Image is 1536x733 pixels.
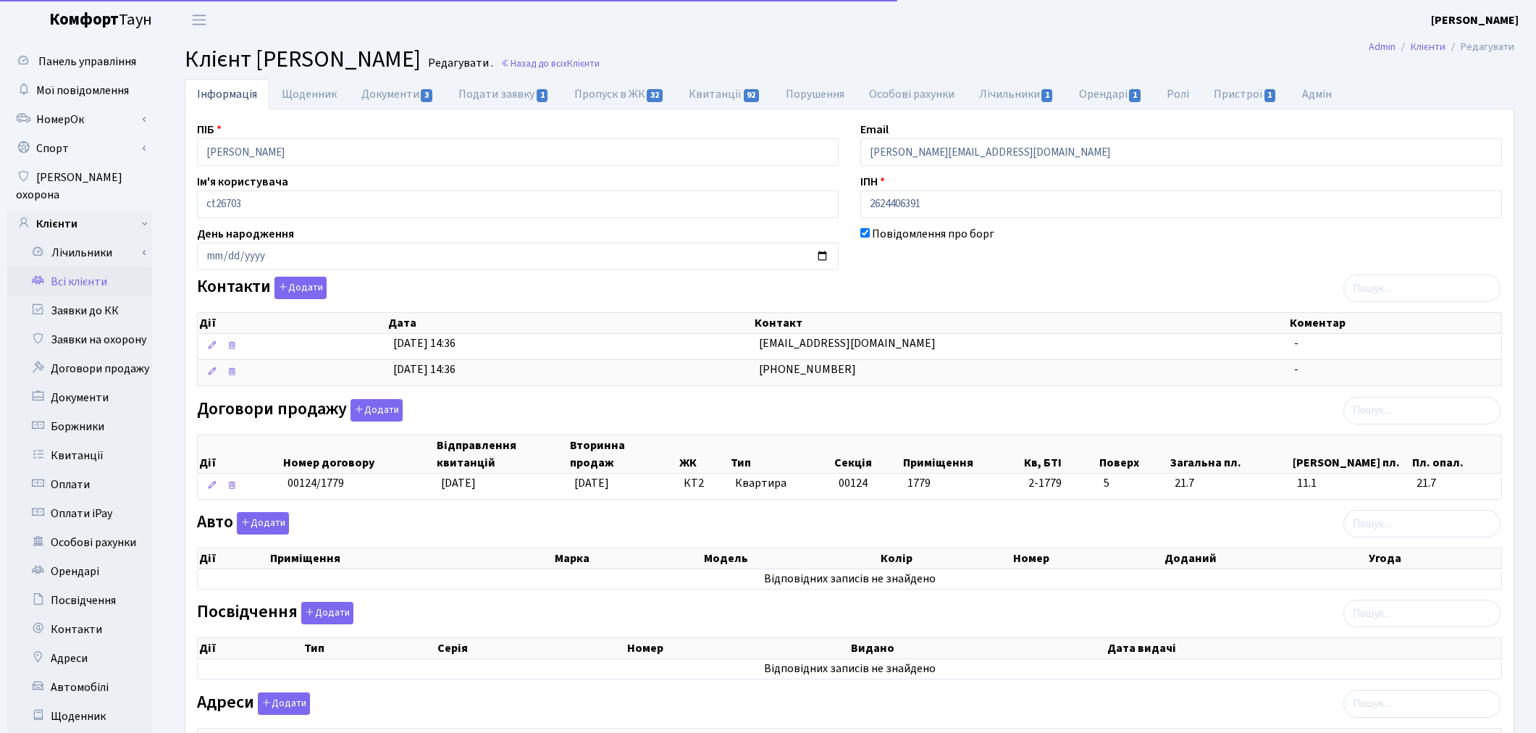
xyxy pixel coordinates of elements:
a: [PERSON_NAME] охорона [7,163,152,209]
span: 00124 [839,475,868,491]
a: Адмін [1290,79,1344,109]
input: Пошук... [1343,690,1501,718]
span: 32 [647,89,663,102]
th: Приміщення [269,548,553,569]
label: ІПН [860,173,885,190]
a: Орендарі [7,557,152,586]
a: Автомобілі [7,673,152,702]
span: Квартира [735,475,826,492]
span: Мої повідомлення [36,83,129,99]
a: Документи [349,79,446,109]
label: ПІБ [197,121,222,138]
a: Додати [298,600,353,625]
a: Ролі [1154,79,1201,109]
small: Редагувати . [425,56,493,70]
a: Всі клієнти [7,267,152,296]
th: Вторинна продаж [568,435,677,473]
span: КТ2 [684,475,724,492]
a: Оплати [7,470,152,499]
th: Номер [1012,548,1163,569]
label: Повідомлення про борг [872,225,994,243]
th: Модель [702,548,879,569]
button: Переключити навігацію [181,8,217,32]
span: 2-1779 [1028,475,1092,492]
th: Загальна пл. [1169,435,1291,473]
span: [DATE] [574,475,609,491]
span: Панель управління [38,54,136,70]
span: 92 [744,89,760,102]
a: Квитанції [676,79,773,109]
span: [DATE] 14:36 [393,361,456,377]
a: Додати [347,396,403,422]
button: Посвідчення [301,602,353,624]
th: Номер договору [282,435,435,473]
th: Дата видачі [1106,638,1501,658]
a: Посвідчення [7,586,152,615]
a: Орендарі [1067,79,1154,109]
a: Пропуск в ЖК [562,79,676,109]
span: [EMAIL_ADDRESS][DOMAIN_NAME] [759,335,936,351]
button: Договори продажу [351,399,403,422]
a: Лічильники [967,79,1067,109]
th: Пл. опал. [1411,435,1501,473]
label: День народження [197,225,294,243]
a: Клієнти [7,209,152,238]
a: [PERSON_NAME] [1431,12,1519,29]
th: Контакт [753,313,1288,333]
span: 5 [1104,475,1163,492]
a: Документи [7,383,152,412]
b: [PERSON_NAME] [1431,12,1519,28]
span: 11.1 [1297,475,1405,492]
a: Договори продажу [7,354,152,383]
a: Додати [254,690,310,715]
th: [PERSON_NAME] пл. [1291,435,1411,473]
th: Колір [879,548,1012,569]
span: 00124/1779 [288,475,344,491]
th: ЖК [678,435,730,473]
a: Особові рахунки [7,528,152,557]
label: Авто [197,512,289,535]
a: Подати заявку [446,79,561,109]
input: Пошук... [1343,510,1501,537]
a: Панель управління [7,47,152,76]
th: Відправлення квитанцій [435,435,569,473]
a: Клієнти [1411,39,1445,54]
a: Лічильники [17,238,152,267]
th: Марка [553,548,702,569]
th: Дії [198,638,303,658]
td: Відповідних записів не знайдено [198,569,1501,589]
span: [PHONE_NUMBER] [759,361,856,377]
a: Особові рахунки [857,79,967,109]
a: Адреси [7,644,152,673]
th: Дії [198,313,387,333]
a: Щоденник [7,702,152,731]
span: - [1294,335,1298,351]
b: Комфорт [49,8,119,31]
label: Договори продажу [197,399,403,422]
th: Дії [198,548,269,569]
a: Щоденник [269,79,349,109]
span: - [1294,361,1298,377]
a: Контакти [7,615,152,644]
span: Таун [49,8,152,33]
a: Admin [1369,39,1396,54]
th: Дії [198,435,282,473]
span: Клієнт [PERSON_NAME] [185,43,421,76]
span: 1 [537,89,548,102]
span: [DATE] 14:36 [393,335,456,351]
th: Поверх [1098,435,1169,473]
th: Серія [436,638,626,658]
span: [DATE] [441,475,476,491]
th: Тип [303,638,436,658]
a: Порушення [773,79,857,109]
th: Приміщення [902,435,1023,473]
label: Ім'я користувача [197,173,288,190]
a: Боржники [7,412,152,441]
a: Квитанції [7,441,152,470]
span: 1 [1129,89,1141,102]
span: Клієнти [567,56,600,70]
th: Коментар [1288,313,1501,333]
th: Номер [626,638,849,658]
label: Контакти [197,277,327,299]
span: 3 [421,89,432,102]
